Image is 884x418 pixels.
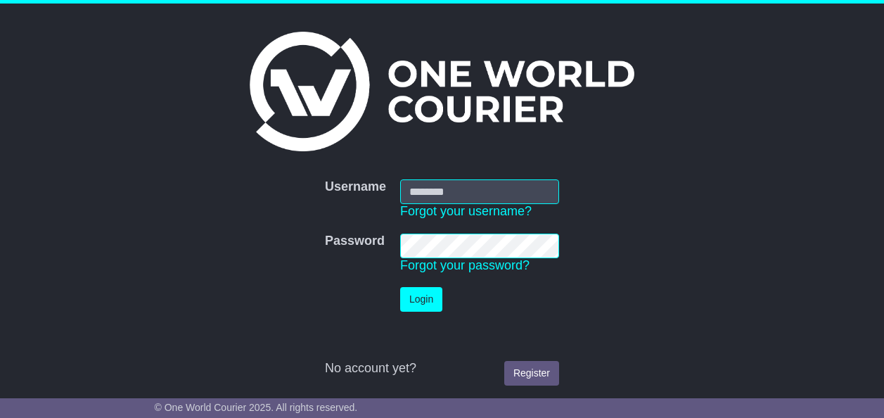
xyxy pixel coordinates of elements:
[400,204,532,218] a: Forgot your username?
[400,258,530,272] a: Forgot your password?
[325,234,385,249] label: Password
[400,287,442,312] button: Login
[504,361,559,386] a: Register
[325,361,559,376] div: No account yet?
[325,179,386,195] label: Username
[250,32,634,151] img: One World
[155,402,358,413] span: © One World Courier 2025. All rights reserved.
